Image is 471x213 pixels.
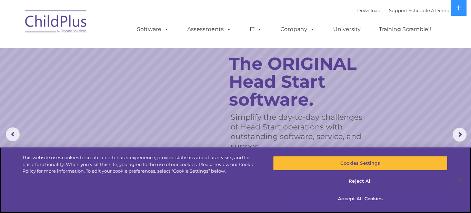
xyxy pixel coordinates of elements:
a: Software [130,22,176,36]
button: Close [452,172,468,187]
a: Schedule A Demo [409,8,449,13]
a: Assessments [180,22,238,36]
span: Last name [96,46,117,51]
img: ChildPlus by Procare Solutions [22,6,91,40]
a: Download [357,8,381,13]
rs-layer: The ORIGINAL Head Start software. [229,55,376,109]
button: Accept All Cookies [273,192,447,206]
a: IT [243,22,269,36]
a: Training Scramble!! [372,22,438,36]
button: Reject All [273,174,447,188]
a: Company [273,22,322,36]
rs-layer: Simplify the day-to-day challenges of Head Start operations with outstanding software, service, a... [231,113,369,151]
a: University [326,22,368,36]
span: Phone number [96,74,125,79]
button: Cookies Settings [273,156,447,171]
a: Support [389,8,407,13]
font: | [357,8,449,13]
div: This website uses cookies to create a better user experience, provide statistics about user visit... [22,154,259,175]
